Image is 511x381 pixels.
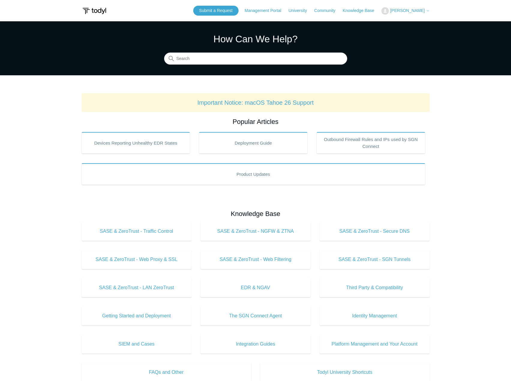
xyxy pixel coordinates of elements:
a: Outbound Firewall Rules and IPs used by SGN Connect [317,132,425,154]
a: Submit a Request [193,6,239,16]
a: Deployment Guide [199,132,308,154]
a: Important Notice: macOS Tahoe 26 Support [197,99,314,106]
span: SASE & ZeroTrust - Web Filtering [209,256,302,263]
a: Knowledge Base [343,7,380,14]
h2: Popular Articles [82,117,430,127]
span: FAQs and Other [91,369,242,376]
a: SASE & ZeroTrust - SGN Tunnels [320,250,430,269]
span: SASE & ZeroTrust - LAN ZeroTrust [91,284,183,291]
input: Search [164,53,347,65]
span: SASE & ZeroTrust - Web Proxy & SSL [91,256,183,263]
span: Platform Management and Your Account [329,340,421,348]
a: Product Updates [82,163,425,185]
span: SIEM and Cases [91,340,183,348]
a: Platform Management and Your Account [320,334,430,354]
a: SASE & ZeroTrust - NGFW & ZTNA [200,222,311,241]
a: Devices Reporting Unhealthy EDR States [82,132,190,154]
a: EDR & NGAV [200,278,311,297]
a: SASE & ZeroTrust - Web Proxy & SSL [82,250,192,269]
span: SASE & ZeroTrust - Traffic Control [91,228,183,235]
a: Community [314,7,341,14]
button: [PERSON_NAME] [381,7,429,15]
span: The SGN Connect Agent [209,312,302,319]
a: Getting Started and Deployment [82,306,192,325]
a: SIEM and Cases [82,334,192,354]
a: SASE & ZeroTrust - Secure DNS [320,222,430,241]
a: University [288,7,313,14]
a: Third Party & Compatibility [320,278,430,297]
span: [PERSON_NAME] [390,8,425,13]
span: Getting Started and Deployment [91,312,183,319]
a: Management Portal [245,7,287,14]
a: Integration Guides [200,334,311,354]
span: Todyl University Shortcuts [269,369,421,376]
span: SASE & ZeroTrust - SGN Tunnels [329,256,421,263]
a: The SGN Connect Agent [200,306,311,325]
span: Integration Guides [209,340,302,348]
img: Todyl Support Center Help Center home page [82,5,107,16]
h2: Knowledge Base [82,209,430,219]
a: SASE & ZeroTrust - Traffic Control [82,222,192,241]
h1: How Can We Help? [164,32,347,46]
a: Identity Management [320,306,430,325]
span: Third Party & Compatibility [329,284,421,291]
a: SASE & ZeroTrust - Web Filtering [200,250,311,269]
span: SASE & ZeroTrust - Secure DNS [329,228,421,235]
span: SASE & ZeroTrust - NGFW & ZTNA [209,228,302,235]
span: Identity Management [329,312,421,319]
span: EDR & NGAV [209,284,302,291]
a: SASE & ZeroTrust - LAN ZeroTrust [82,278,192,297]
